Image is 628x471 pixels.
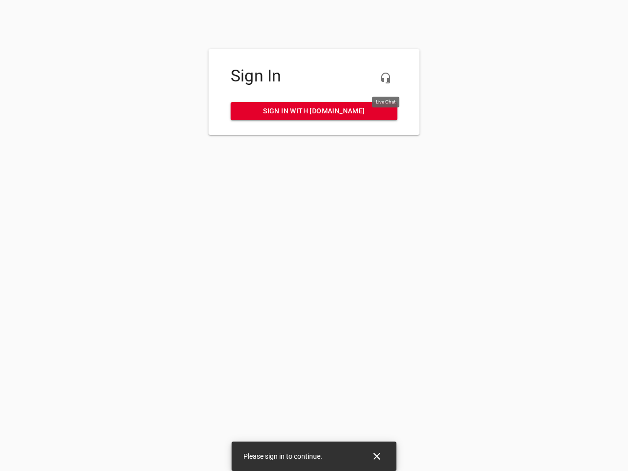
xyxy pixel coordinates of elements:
a: Sign in with [DOMAIN_NAME] [231,102,397,120]
iframe: Chat [414,110,621,464]
span: Please sign in to continue. [243,452,322,460]
button: Close [365,445,389,468]
span: Sign in with [DOMAIN_NAME] [238,105,390,117]
h4: Sign In [231,66,397,86]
